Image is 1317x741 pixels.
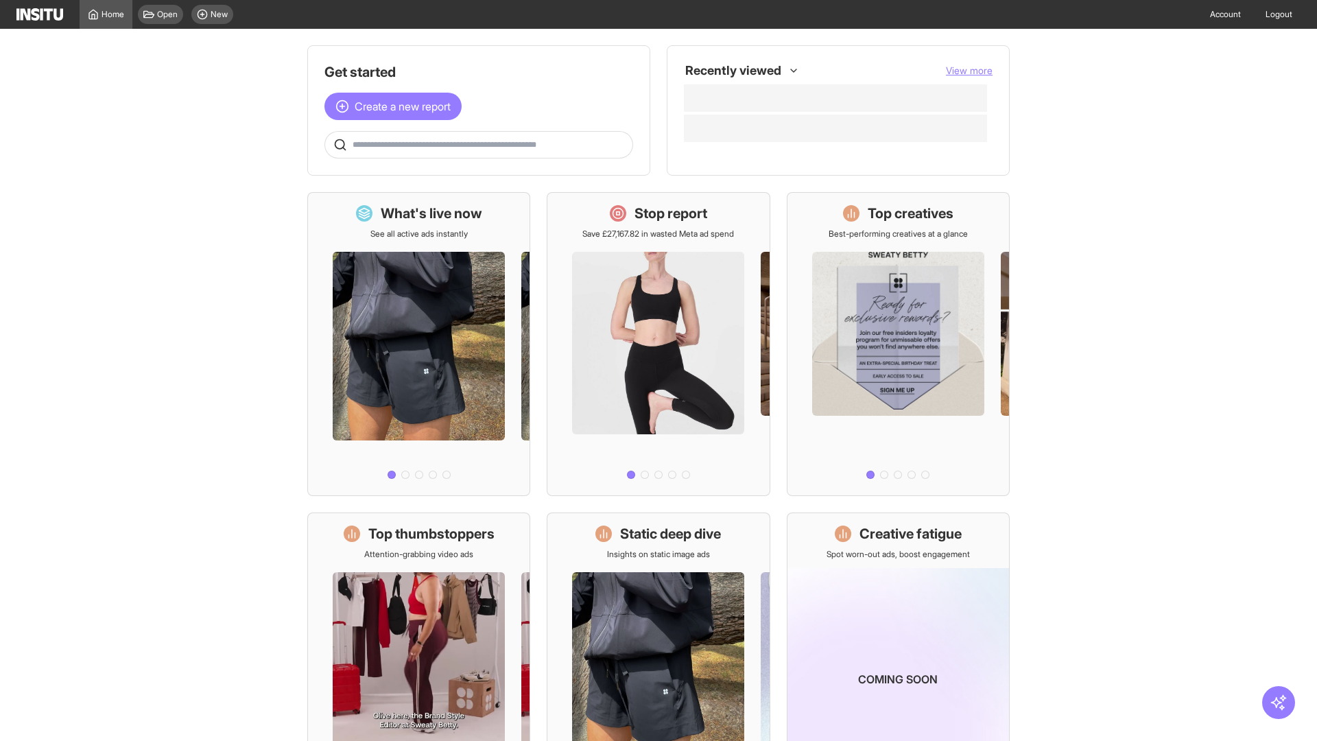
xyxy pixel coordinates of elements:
h1: Top thumbstoppers [368,524,495,543]
span: Open [157,9,178,20]
a: Stop reportSave £27,167.82 in wasted Meta ad spend [547,192,770,496]
h1: Get started [324,62,633,82]
p: Best-performing creatives at a glance [829,228,968,239]
button: Create a new report [324,93,462,120]
h1: Static deep dive [620,524,721,543]
p: Insights on static image ads [607,549,710,560]
p: Save £27,167.82 in wasted Meta ad spend [582,228,734,239]
h1: Stop report [634,204,707,223]
p: Attention-grabbing video ads [364,549,473,560]
p: See all active ads instantly [370,228,468,239]
h1: What's live now [381,204,482,223]
h1: Top creatives [868,204,953,223]
span: New [211,9,228,20]
button: View more [946,64,993,78]
span: View more [946,64,993,76]
span: Create a new report [355,98,451,115]
a: Top creativesBest-performing creatives at a glance [787,192,1010,496]
span: Home [102,9,124,20]
img: Logo [16,8,63,21]
a: What's live nowSee all active ads instantly [307,192,530,496]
